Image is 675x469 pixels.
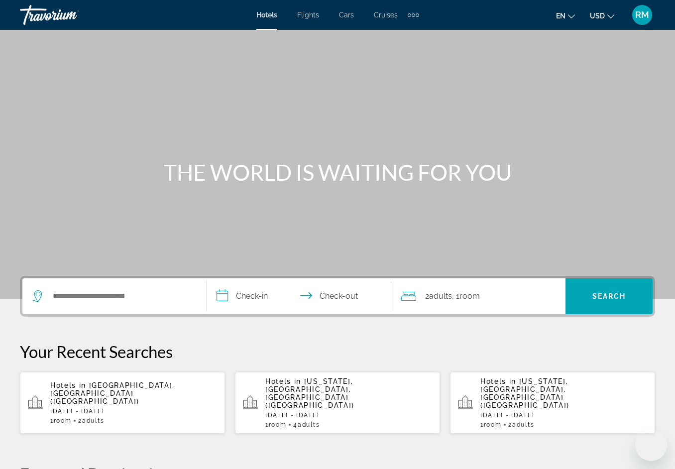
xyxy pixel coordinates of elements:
div: Search widget [22,278,653,314]
span: 1 [50,417,71,424]
span: 1 [480,421,501,428]
span: 2 [78,417,104,424]
span: Room [54,417,72,424]
span: Adults [512,421,534,428]
p: [DATE] - [DATE] [50,408,217,415]
a: Flights [297,11,319,19]
button: User Menu [629,4,655,25]
p: [DATE] - [DATE] [265,412,432,419]
span: Room [269,421,287,428]
button: Hotels in [US_STATE], [GEOGRAPHIC_DATA], [GEOGRAPHIC_DATA] ([GEOGRAPHIC_DATA])[DATE] - [DATE]1Roo... [450,371,655,434]
button: Travelers: 2 adults, 0 children [391,278,565,314]
span: Adults [82,417,104,424]
button: Search [565,278,653,314]
span: Hotels in [480,377,516,385]
p: Your Recent Searches [20,342,655,361]
button: Extra navigation items [408,7,419,23]
a: Cars [339,11,354,19]
span: 1 [265,421,286,428]
button: Change language [556,8,575,23]
span: Room [484,421,502,428]
button: Hotels in [GEOGRAPHIC_DATA], [GEOGRAPHIC_DATA] ([GEOGRAPHIC_DATA])[DATE] - [DATE]1Room2Adults [20,371,225,434]
h1: THE WORLD IS WAITING FOR YOU [151,159,524,185]
span: Hotels in [50,381,86,389]
span: en [556,12,565,20]
span: Room [459,291,480,301]
span: [US_STATE], [GEOGRAPHIC_DATA], [GEOGRAPHIC_DATA] ([GEOGRAPHIC_DATA]) [480,377,569,409]
button: Change currency [590,8,614,23]
span: RM [635,10,649,20]
button: Hotels in [US_STATE], [GEOGRAPHIC_DATA], [GEOGRAPHIC_DATA] ([GEOGRAPHIC_DATA])[DATE] - [DATE]1Roo... [235,371,440,434]
iframe: Button to launch messaging window [635,429,667,461]
span: [US_STATE], [GEOGRAPHIC_DATA], [GEOGRAPHIC_DATA] ([GEOGRAPHIC_DATA]) [265,377,354,409]
p: [DATE] - [DATE] [480,412,647,419]
span: 4 [293,421,320,428]
a: Travorium [20,2,119,28]
a: Hotels [256,11,277,19]
span: Search [592,292,626,300]
span: , 1 [452,289,480,303]
span: 2 [508,421,534,428]
button: Select check in and out date [207,278,391,314]
span: USD [590,12,605,20]
a: Cruises [374,11,398,19]
span: 2 [425,289,452,303]
span: Hotels in [265,377,301,385]
span: Adults [298,421,320,428]
span: Adults [429,291,452,301]
input: Search hotel destination [52,289,191,304]
span: [GEOGRAPHIC_DATA], [GEOGRAPHIC_DATA] ([GEOGRAPHIC_DATA]) [50,381,175,405]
